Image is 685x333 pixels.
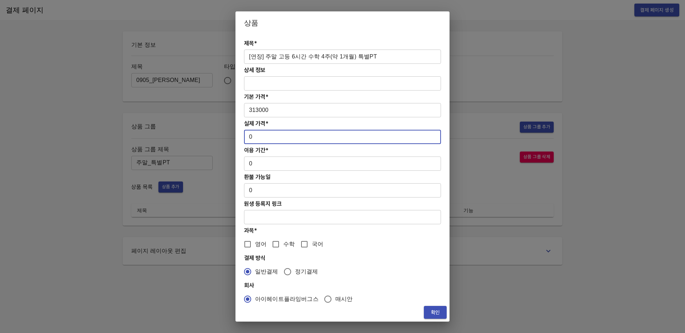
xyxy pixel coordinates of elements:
[244,147,441,154] h4: 이용 기간*
[244,200,441,207] h4: 원생 등록지 링크
[312,240,323,249] span: 국어
[244,174,441,180] h4: 환불 가능일
[244,255,441,261] h4: 결제 방식
[255,240,267,249] span: 영어
[295,267,318,276] span: 정기결제
[255,295,319,303] span: 아이헤이트플라잉버그스
[244,67,441,73] h4: 상세 정보
[244,17,441,29] h2: 상품
[244,93,441,100] h4: 기본 가격*
[283,240,295,249] span: 수학
[424,306,447,319] button: 확인
[255,267,278,276] span: 일반결제
[430,308,441,317] span: 확인
[244,282,441,289] h4: 회사
[244,120,441,127] h4: 실제 가격*
[335,295,352,303] span: 매시안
